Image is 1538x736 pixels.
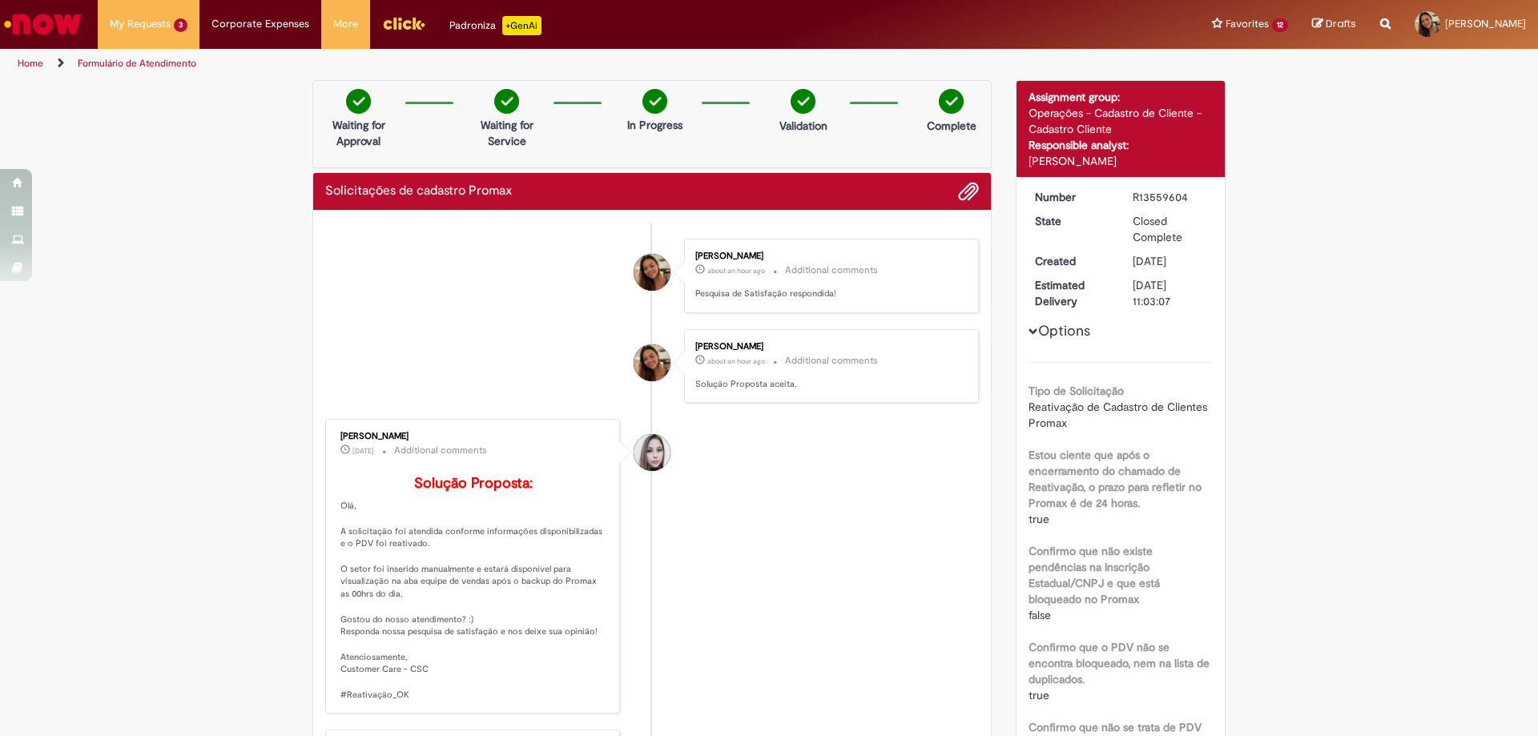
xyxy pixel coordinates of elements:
[18,57,43,70] a: Home
[12,49,1013,78] ul: Page breadcrumbs
[1023,253,1121,269] dt: Created
[1023,277,1121,309] dt: Estimated Delivery
[78,57,196,70] a: Formulário de Atendimento
[627,117,682,133] p: In Progress
[333,16,358,32] span: More
[352,446,374,456] time: 24/09/2025 09:13:57
[2,8,84,40] img: ServiceNow
[1029,608,1051,622] span: false
[382,11,425,35] img: click_logo_yellow_360x200.png
[1133,254,1166,268] time: 23/09/2025 15:03:59
[494,89,519,114] img: check-circle-green.png
[502,16,542,35] p: +GenAi
[340,476,607,701] p: Olá, A solicitação foi atendida conforme informações disponibilizadas e o PDV foi reativado. O se...
[707,356,765,366] time: 29/09/2025 11:12:55
[1029,640,1210,686] b: Confirmo que o PDV não se encontra bloqueado, nem na lista de duplicados.
[325,184,512,199] h2: Solicitações de cadastro Promax Ticket history
[785,263,878,277] small: Additional comments
[785,354,878,368] small: Additional comments
[695,342,962,352] div: [PERSON_NAME]
[927,118,976,134] p: Complete
[1133,189,1207,205] div: R13559604
[1029,448,1202,510] b: Estou ciente que após o encerramento do chamado de Reativação, o prazo para refletir no Promax é ...
[414,474,533,493] b: Solução Proposta:
[791,89,815,114] img: check-circle-green.png
[634,344,670,381] div: Heloisa Carvalho
[1029,512,1049,526] span: true
[346,89,371,114] img: check-circle-green.png
[1133,277,1207,309] div: [DATE] 11:03:07
[1272,18,1288,32] span: 12
[1133,254,1166,268] span: [DATE]
[340,432,607,441] div: [PERSON_NAME]
[1029,105,1214,137] div: Operações - Cadastro de Cliente - Cadastro Cliente
[1023,189,1121,205] dt: Number
[1029,384,1124,398] b: Tipo de Solicitação
[695,288,962,300] p: Pesquisa de Satisfação respondida!
[1029,153,1214,169] div: [PERSON_NAME]
[1029,89,1214,105] div: Assignment group:
[320,117,397,149] p: Waiting for Approval
[939,89,964,114] img: check-circle-green.png
[1023,213,1121,229] dt: State
[352,446,374,456] span: [DATE]
[1133,213,1207,245] div: Closed Complete
[707,266,765,275] time: 29/09/2025 11:13:11
[1312,17,1356,32] a: Drafts
[642,89,667,114] img: check-circle-green.png
[634,254,670,291] div: Heloisa Carvalho
[1029,544,1160,606] b: Confirmo que não existe pendências na Inscrição Estadual/CNPJ e que está bloqueado no Promax
[634,434,670,471] div: Daniele Aparecida Queiroz
[1029,137,1214,153] div: Responsible analyst:
[707,356,765,366] span: about an hour ago
[1226,16,1269,32] span: Favorites
[1445,17,1526,30] span: [PERSON_NAME]
[779,118,827,134] p: Validation
[394,444,487,457] small: Additional comments
[1029,400,1210,430] span: Reativação de Cadastro de Clientes Promax
[695,378,962,391] p: Solução Proposta aceita.
[110,16,171,32] span: My Requests
[211,16,309,32] span: Corporate Expenses
[707,266,765,275] span: about an hour ago
[468,117,546,149] p: Waiting for Service
[1029,688,1049,702] span: true
[695,251,962,261] div: [PERSON_NAME]
[1133,253,1207,269] div: 23/09/2025 15:03:59
[449,16,542,35] div: Padroniza
[174,18,187,32] span: 3
[958,181,979,202] button: Add attachments
[1326,16,1356,31] span: Drafts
